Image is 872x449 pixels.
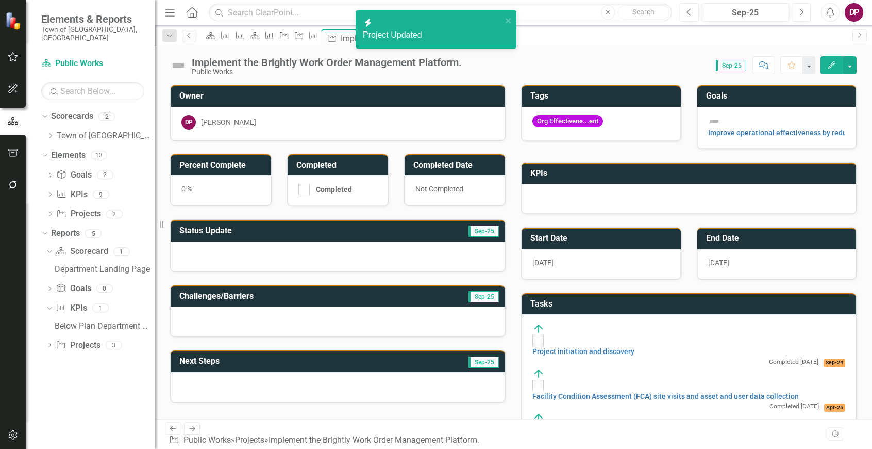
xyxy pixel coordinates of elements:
div: 13 [91,151,107,160]
input: Search Below... [41,82,144,100]
a: Public Works [183,435,231,445]
a: Projects [235,435,264,445]
h3: Next Steps [179,357,359,366]
span: [DATE] [708,259,729,267]
h3: Start Date [530,234,676,243]
h3: Tags [530,91,676,101]
h3: Tasks [530,299,851,309]
a: Public Works [41,58,144,70]
a: Projects [56,209,100,220]
input: Search ClearPoint... [209,4,672,22]
div: Not Completed [405,175,505,205]
span: Sep-25 [716,60,746,71]
h3: Goals [706,91,851,101]
h3: Owner [179,91,500,101]
span: Sep-25 [468,226,499,237]
a: Goals [56,169,91,181]
div: Implement the Brightly Work Order Management Platform. [341,32,422,45]
a: Reports [51,228,80,239]
a: KPIs [56,302,87,314]
div: Implement the Brightly Work Order Management Platform. [192,57,462,68]
span: Org Effectivene...ent [532,115,603,128]
a: Goals [56,283,91,295]
h3: Percent Complete [179,161,266,170]
img: Not Defined [708,115,720,127]
div: Department Landing Page [55,265,155,274]
button: DP [845,3,863,22]
h3: End Date [706,234,851,243]
span: Sep-24 [824,359,845,367]
div: Public Works [192,68,462,76]
span: Sep-25 [468,291,499,302]
span: Sep-25 [468,357,499,368]
span: Apr-25 [824,404,845,412]
div: 1 [113,247,130,256]
div: » » [169,435,483,446]
span: Search [632,8,655,16]
button: Search [618,5,669,20]
a: Below Plan Department Measures [52,318,155,334]
a: Scorecards [51,110,93,122]
img: ClearPoint Strategy [5,11,24,30]
a: Scorecard [56,246,108,258]
img: On Target [532,367,545,380]
span: Elements & Reports [41,13,144,25]
a: KPIs [56,189,87,201]
a: Project initiation and discovery [532,347,634,356]
div: 9 [93,190,109,199]
small: Town of [GEOGRAPHIC_DATA], [GEOGRAPHIC_DATA] [41,25,144,42]
div: 0 [96,284,113,293]
div: Below Plan Department Measures [55,322,155,331]
div: 0 % [171,175,271,205]
div: 2 [97,171,113,180]
div: DP [181,115,196,130]
div: [PERSON_NAME] [201,117,256,127]
div: 5 [85,229,102,238]
h3: Challenges/Barriers [179,292,405,301]
span: [DATE] [532,259,554,267]
img: On Target [532,323,545,335]
img: On Target [532,412,545,424]
button: close [505,14,512,26]
div: Sep-25 [706,7,785,19]
button: Sep-25 [702,3,789,22]
h3: Completed [296,161,383,170]
div: 1 [92,304,109,313]
h3: Completed Date [413,161,500,170]
div: 3 [106,341,122,349]
div: 2 [98,112,115,121]
a: Elements [51,150,86,162]
a: Projects [56,340,100,351]
h3: Status Update [179,226,380,235]
a: Department Landing Page [52,261,155,278]
a: Town of [GEOGRAPHIC_DATA] [57,130,155,142]
div: Implement the Brightly Work Order Management Platform. [269,435,479,445]
img: Not Defined [170,57,187,74]
small: Completed [DATE] [769,402,819,411]
div: Project Updated [363,29,502,41]
h3: KPIs [530,169,851,178]
div: 2 [106,210,123,218]
small: Completed [DATE] [769,358,818,366]
a: Facility Condition Assessment (FCA) site visits and asset and user data collection [532,392,799,400]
